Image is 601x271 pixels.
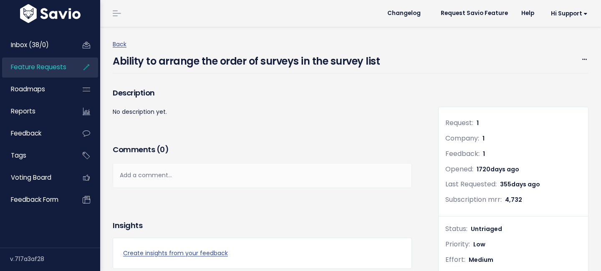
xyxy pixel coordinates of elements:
[11,107,35,115] span: Reports
[551,10,588,17] span: Hi Support
[445,149,480,158] span: Feedback:
[500,180,540,188] span: 355
[387,10,421,16] span: Changelog
[482,134,485,143] span: 1
[477,165,519,173] span: 1720
[471,225,502,233] span: Untriaged
[11,85,45,93] span: Roadmaps
[113,50,380,69] h4: Ability to arrange the order of surveys in the survey list
[2,190,69,209] a: Feedback form
[445,255,465,264] span: Effort:
[445,133,479,143] span: Company:
[2,102,69,121] a: Reports
[541,7,594,20] a: Hi Support
[113,220,142,231] h3: Insights
[113,144,412,156] h3: Comments ( )
[18,4,83,23] img: logo-white.9d6f32f41409.svg
[10,248,100,270] div: v.717a3af28
[434,7,515,20] a: Request Savio Feature
[160,144,165,155] span: 0
[2,80,69,99] a: Roadmaps
[445,195,502,204] span: Subscription mrr:
[11,195,58,204] span: Feedback form
[515,7,541,20] a: Help
[445,179,497,189] span: Last Requested:
[445,164,473,174] span: Opened:
[469,256,493,264] span: Medium
[445,118,473,128] span: Request:
[511,180,540,188] span: days ago
[2,58,69,77] a: Feature Requests
[483,150,485,158] span: 1
[445,224,467,233] span: Status:
[113,163,412,188] div: Add a comment...
[11,40,49,49] span: Inbox (38/0)
[490,165,519,173] span: days ago
[123,248,402,258] a: Create insights from your feedback
[113,87,412,99] h3: Description
[11,129,41,138] span: Feedback
[2,168,69,187] a: Voting Board
[2,35,69,55] a: Inbox (38/0)
[113,40,126,48] a: Back
[473,240,485,248] span: Low
[11,151,26,160] span: Tags
[2,146,69,165] a: Tags
[113,107,412,117] p: No description yet.
[11,173,51,182] span: Voting Board
[445,239,470,249] span: Priority:
[477,119,479,127] span: 1
[505,196,522,204] span: 4,732
[11,63,66,71] span: Feature Requests
[2,124,69,143] a: Feedback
